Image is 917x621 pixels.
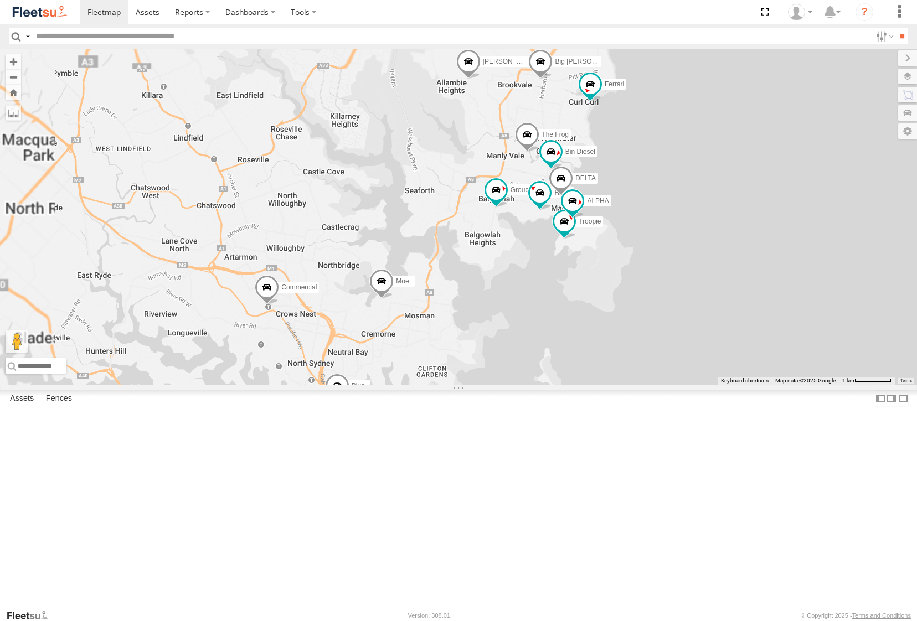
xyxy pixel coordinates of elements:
[872,28,895,44] label: Search Filter Options
[511,186,532,194] span: Grouch
[839,377,895,385] button: Map Scale: 1 km per 63 pixels
[898,390,909,406] label: Hide Summary Table
[721,377,769,385] button: Keyboard shortcuts
[23,28,32,44] label: Search Query
[565,147,595,155] span: Bin Diesel
[900,379,912,383] a: Terms (opens in new tab)
[875,390,886,406] label: Dock Summary Table to the Left
[775,377,836,384] span: Map data ©2025 Google
[801,612,911,619] div: © Copyright 2025 -
[6,105,21,121] label: Measure
[6,54,21,69] button: Zoom in
[6,330,28,353] button: Drag Pegman onto the map to open Street View
[408,612,450,619] div: Version: 308.01
[886,390,897,406] label: Dock Summary Table to the Right
[898,123,917,139] label: Map Settings
[11,4,69,19] img: fleetsu-logo-horizontal.svg
[852,612,911,619] a: Terms and Conditions
[784,4,816,20] div: myBins Admin
[575,174,596,182] span: DELTA
[579,217,601,225] span: Troopie
[40,391,78,406] label: Fences
[842,377,854,384] span: 1 km
[856,3,873,21] i: ?
[542,131,569,138] span: The Frog
[6,610,57,621] a: Visit our Website
[6,69,21,85] button: Zoom out
[4,391,39,406] label: Assets
[6,85,21,100] button: Zoom Home
[483,58,538,65] span: [PERSON_NAME]
[281,283,317,291] span: Commercial
[605,80,624,88] span: Ferrari
[352,382,365,390] span: Blue
[396,277,409,285] span: Moe
[554,189,571,196] span: Hippo
[587,197,609,205] span: ALPHA
[555,57,621,65] span: Big [PERSON_NAME]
